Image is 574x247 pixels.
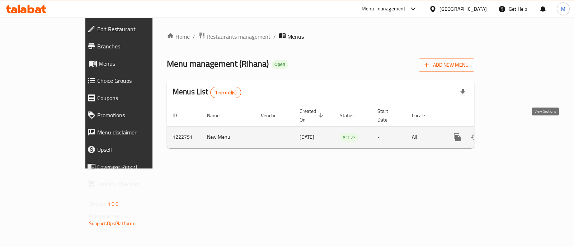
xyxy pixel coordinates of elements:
span: Status [340,111,363,120]
span: Menus [99,59,175,68]
span: Menu disclaimer [97,128,175,137]
span: Promotions [97,111,175,119]
a: Grocery Checklist [81,175,181,193]
span: Coupons [97,94,175,102]
a: Support.OpsPlatform [89,219,135,228]
span: Upsell [97,145,175,154]
a: Promotions [81,106,181,124]
div: Open [272,60,288,69]
a: Coverage Report [81,158,181,175]
span: Open [272,61,288,67]
a: Coupons [81,89,181,106]
span: M [561,5,565,13]
button: Change Status [466,129,483,146]
span: Name [207,111,229,120]
button: more [449,129,466,146]
th: Actions [443,105,523,127]
a: Restaurants management [198,32,270,41]
td: All [406,126,443,148]
span: Menu management ( Rihana ) [167,56,269,72]
td: New Menu [201,126,255,148]
div: Export file [454,84,471,101]
span: Choice Groups [97,76,175,85]
span: Version: [89,199,107,209]
div: [GEOGRAPHIC_DATA] [439,5,487,13]
table: enhanced table [167,105,523,148]
span: Grocery Checklist [97,180,175,188]
div: Menu-management [362,5,406,13]
a: Menus [81,55,181,72]
a: Edit Restaurant [81,20,181,38]
span: Menus [287,32,304,41]
li: / [273,32,276,41]
a: Branches [81,38,181,55]
nav: breadcrumb [167,32,474,41]
span: ID [173,111,186,120]
span: Branches [97,42,175,51]
h2: Menus List [173,86,241,98]
span: Vendor [261,111,285,120]
span: Start Date [377,107,397,124]
span: Locale [412,111,434,120]
span: 1 record(s) [211,89,241,96]
td: 1222751 [167,126,201,148]
button: Add New Menu [419,58,474,72]
span: [DATE] [300,132,314,142]
span: Created On [300,107,325,124]
span: 1.0.0 [108,199,119,209]
li: / [193,32,195,41]
a: Upsell [81,141,181,158]
div: Total records count [210,87,241,98]
span: Add New Menu [424,61,469,70]
span: Edit Restaurant [97,25,175,33]
span: Coverage Report [97,162,175,171]
a: Choice Groups [81,72,181,89]
span: Active [340,133,358,142]
span: Restaurants management [207,32,270,41]
span: Get support on: [89,212,122,221]
td: - [372,126,406,148]
a: Menu disclaimer [81,124,181,141]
